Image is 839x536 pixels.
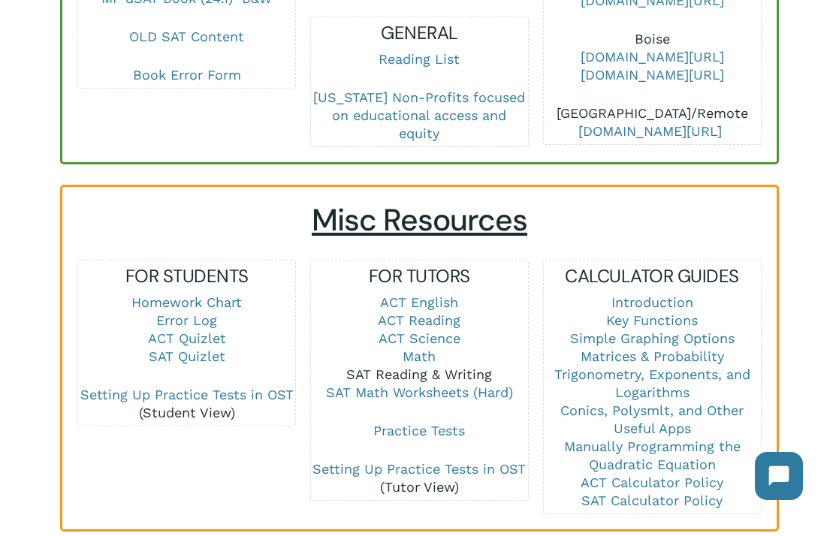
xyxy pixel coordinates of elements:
a: [US_STATE] Non-Profits focused on educational access and equity [313,89,525,141]
a: SAT Quizlet [149,348,225,364]
a: Introduction [611,294,693,310]
a: Practice Tests [373,423,465,438]
a: SAT Calculator Policy [581,492,723,508]
p: (Tutor View) [311,460,528,496]
a: Book Error Form [133,67,241,83]
a: SAT Math Worksheets (Hard) [326,384,513,400]
a: Setting Up Practice Tests in OST [312,461,526,477]
a: ACT English [380,294,458,310]
a: ACT Calculator Policy [581,474,723,490]
a: OLD SAT Content [129,29,244,44]
a: [DOMAIN_NAME][URL] [581,67,724,83]
a: Manually Programming the Quadratic Equation [564,438,741,472]
a: SAT Reading & Writing [346,366,492,382]
a: Key Functions [606,312,698,328]
h5: GENERAL [311,21,528,45]
a: [DOMAIN_NAME][URL] [578,123,722,139]
a: ACT Science [379,330,460,346]
a: Reading List [379,51,460,67]
h5: CALCULATOR GUIDES [544,264,761,288]
a: Homework Chart [131,294,242,310]
p: Boise [544,30,761,104]
h5: FOR STUDENTS [78,264,295,288]
a: Error Log [156,312,217,328]
a: Matrices & Probability [581,348,724,364]
a: [DOMAIN_NAME][URL] [581,49,724,65]
a: ACT Reading [378,312,460,328]
p: (Student View) [78,386,295,422]
h5: FOR TUTORS [311,264,528,288]
iframe: Chatbot [740,437,818,515]
p: [GEOGRAPHIC_DATA]/Remote [544,104,761,140]
a: ACT Quizlet [148,330,226,346]
a: Math [403,348,436,364]
a: Setting Up Practice Tests in OST [80,387,294,402]
a: Trigonometry, Exponents, and Logarithms [554,366,750,400]
span: Misc Resources [312,200,527,240]
a: Conics, Polysmlt, and Other Useful Apps [560,402,744,436]
a: Simple Graphing Options [570,330,735,346]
